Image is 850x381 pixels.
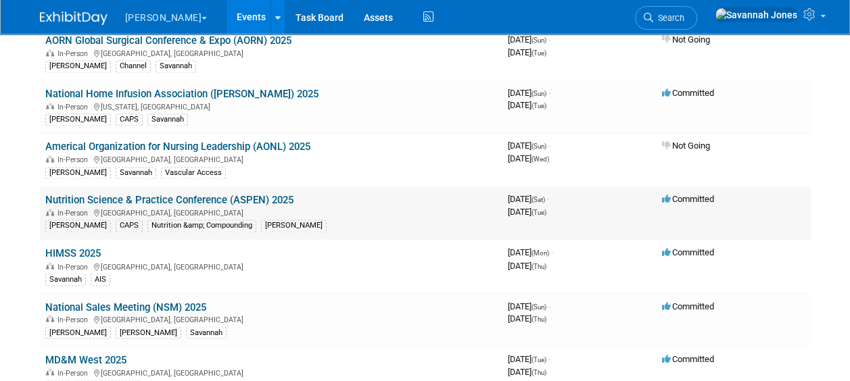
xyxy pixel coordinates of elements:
div: [PERSON_NAME] [45,326,111,338]
div: [PERSON_NAME] [45,113,111,126]
img: In-Person Event [46,368,54,375]
span: (Mon) [532,249,549,257]
span: - [551,247,553,257]
img: In-Person Event [46,209,54,215]
span: Committed [662,194,714,204]
span: [DATE] [508,247,553,257]
div: [GEOGRAPHIC_DATA], [GEOGRAPHIC_DATA] [45,153,497,164]
div: Channel [116,60,151,72]
span: - [547,194,549,204]
div: CAPS [116,113,143,126]
img: ExhibitDay [40,11,108,25]
span: In-Person [57,262,92,271]
div: Savannah [156,60,196,72]
span: (Thu) [532,262,546,270]
span: [DATE] [508,313,546,323]
span: (Sat) [532,196,545,203]
span: (Tue) [532,209,546,216]
div: [GEOGRAPHIC_DATA], [GEOGRAPHIC_DATA] [45,260,497,271]
span: (Thu) [532,368,546,376]
span: - [548,353,550,363]
div: [GEOGRAPHIC_DATA], [GEOGRAPHIC_DATA] [45,366,497,377]
span: [DATE] [508,88,550,98]
div: [PERSON_NAME] [261,220,327,232]
img: Savannah Jones [715,7,798,22]
span: - [548,301,550,311]
span: (Sun) [532,90,546,97]
span: Not Going [662,141,710,151]
div: [US_STATE], [GEOGRAPHIC_DATA] [45,101,497,111]
span: [DATE] [508,260,546,270]
span: In-Person [57,315,92,324]
a: Search [635,6,697,30]
div: CAPS [116,220,143,232]
span: [DATE] [508,194,549,204]
div: Vascular Access [161,167,226,179]
span: Committed [662,247,714,257]
div: Savannah [116,167,156,179]
span: (Thu) [532,315,546,322]
span: In-Person [57,209,92,218]
span: - [548,34,550,45]
span: (Sun) [532,36,546,44]
span: - [548,141,550,151]
div: AIS [91,273,110,285]
span: [DATE] [508,34,550,45]
div: [GEOGRAPHIC_DATA], [GEOGRAPHIC_DATA] [45,47,497,58]
span: [DATE] [508,353,550,363]
div: [PERSON_NAME] [116,326,181,338]
span: In-Person [57,103,92,111]
span: [DATE] [508,207,546,217]
div: [PERSON_NAME] [45,60,111,72]
img: In-Person Event [46,155,54,162]
a: National Sales Meeting (NSM) 2025 [45,301,206,313]
div: [GEOGRAPHIC_DATA], [GEOGRAPHIC_DATA] [45,313,497,324]
a: MD&M West 2025 [45,353,126,365]
span: [DATE] [508,47,546,57]
a: Nutrition Science & Practice Conference (ASPEN) 2025 [45,194,293,206]
span: Committed [662,88,714,98]
span: [DATE] [508,301,550,311]
span: Search [653,13,684,23]
div: [PERSON_NAME] [45,167,111,179]
span: [DATE] [508,141,550,151]
div: Nutrition &amp; Compounding [147,220,256,232]
span: [DATE] [508,100,546,110]
span: [DATE] [508,153,549,163]
div: Savannah [147,113,188,126]
div: Savannah [45,273,86,285]
span: (Tue) [532,49,546,57]
span: Not Going [662,34,710,45]
img: In-Person Event [46,49,54,56]
span: In-Person [57,155,92,164]
img: In-Person Event [46,262,54,269]
span: In-Person [57,368,92,377]
span: Committed [662,301,714,311]
span: (Wed) [532,155,549,163]
span: (Sun) [532,303,546,310]
img: In-Person Event [46,315,54,322]
div: [GEOGRAPHIC_DATA], [GEOGRAPHIC_DATA] [45,207,497,218]
div: Savannah [186,326,227,338]
a: Americal Organization for Nursing Leadership (AONL) 2025 [45,141,310,153]
div: [PERSON_NAME] [45,220,111,232]
span: Committed [662,353,714,363]
span: (Sun) [532,143,546,150]
img: In-Person Event [46,103,54,109]
span: [DATE] [508,366,546,376]
a: AORN Global Surgical Conference & Expo (AORN) 2025 [45,34,291,47]
span: (Tue) [532,102,546,109]
a: National Home Infusion Association ([PERSON_NAME]) 2025 [45,88,318,100]
span: (Tue) [532,355,546,363]
a: HIMSS 2025 [45,247,101,259]
span: In-Person [57,49,92,58]
span: - [548,88,550,98]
